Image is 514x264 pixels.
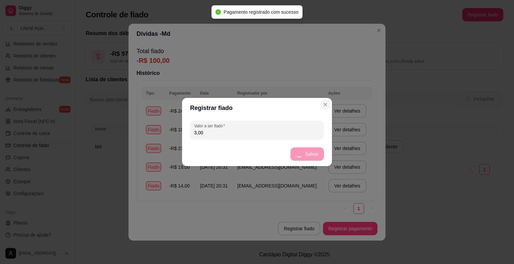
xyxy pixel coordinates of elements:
span: Pagamento registrado com sucesso [224,9,298,15]
input: Valor a ser fiado [194,129,320,136]
span: check-circle [216,9,221,15]
header: Registrar fiado [182,98,332,118]
button: Close [320,99,331,110]
label: Valor a ser fiado [194,123,227,129]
